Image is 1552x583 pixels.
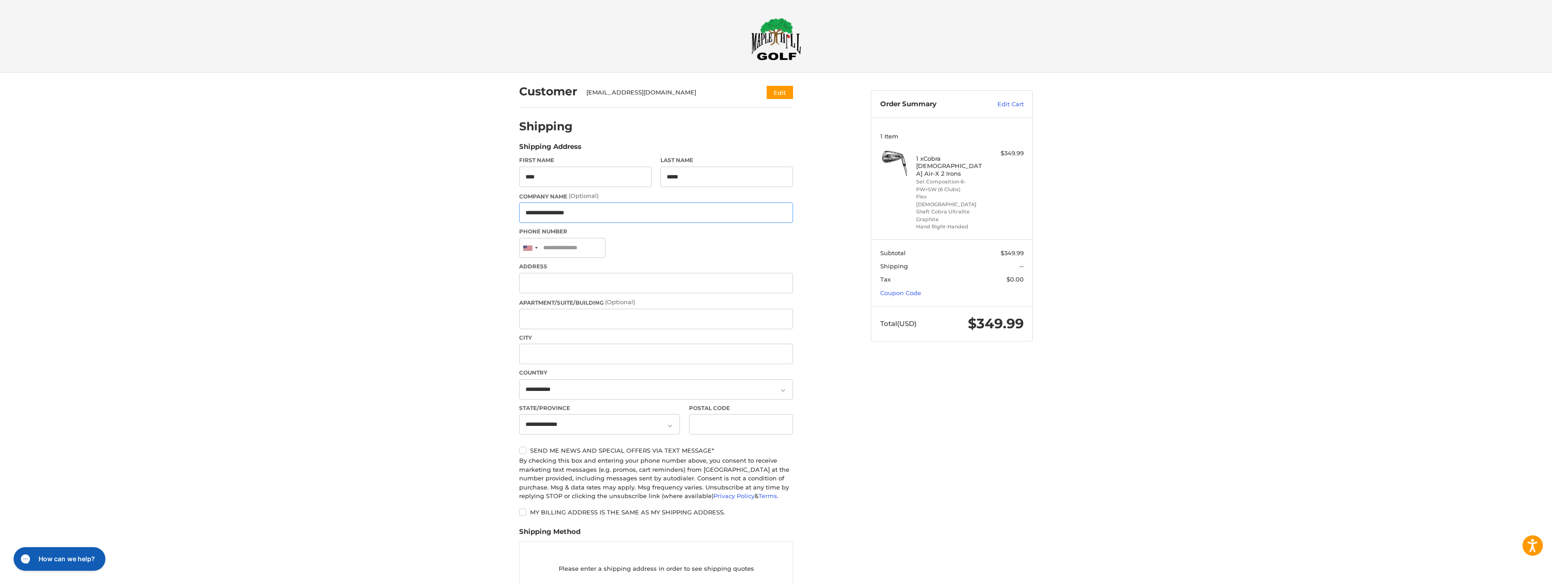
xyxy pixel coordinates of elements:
label: My billing address is the same as my shipping address. [519,509,793,516]
a: Privacy Policy [714,492,754,499]
label: City [519,334,793,342]
span: $0.00 [1007,276,1024,283]
label: Country [519,369,793,377]
h4: 1 x Cobra [DEMOGRAPHIC_DATA] Air-X 2 Irons [916,155,986,177]
span: $349.99 [1001,249,1024,257]
label: Address [519,262,793,271]
legend: Shipping Method [519,527,580,541]
div: $349.99 [988,149,1024,158]
label: Last Name [660,156,793,164]
div: [EMAIL_ADDRESS][DOMAIN_NAME] [586,88,749,97]
li: Set Composition 6-PW+SW (6 Clubs) [916,178,986,193]
label: Phone Number [519,227,793,236]
h2: Customer [519,84,577,99]
p: Please enter a shipping address in order to see shipping quotes [520,560,793,578]
label: Apartment/Suite/Building [519,298,793,307]
span: Subtotal [880,249,906,257]
label: Send me news and special offers via text message* [519,447,793,454]
a: Edit Cart [978,100,1024,109]
small: (Optional) [569,192,599,199]
button: Edit [767,86,793,99]
a: Terms [759,492,777,499]
label: Postal Code [689,404,793,412]
li: Shaft Cobra Ultralite Graphite [916,208,986,223]
iframe: Gorgias live chat messenger [9,544,108,574]
small: (Optional) [605,298,635,306]
label: State/Province [519,404,680,412]
div: United States: +1 [520,238,540,258]
img: Maple Hill Golf [751,18,801,60]
span: -- [1019,262,1024,270]
li: Flex [DEMOGRAPHIC_DATA] [916,193,986,208]
a: Coupon Code [880,289,921,296]
li: Hand Right-Handed [916,223,986,231]
label: Company Name [519,192,793,201]
div: By checking this box and entering your phone number above, you consent to receive marketing text ... [519,456,793,501]
span: Shipping [880,262,908,270]
span: $349.99 [968,315,1024,332]
span: Total (USD) [880,319,917,328]
h3: 1 Item [880,133,1024,140]
legend: Shipping Address [519,142,581,156]
h2: Shipping [519,119,573,133]
h3: Order Summary [880,100,978,109]
label: First Name [519,156,652,164]
span: Tax [880,276,891,283]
